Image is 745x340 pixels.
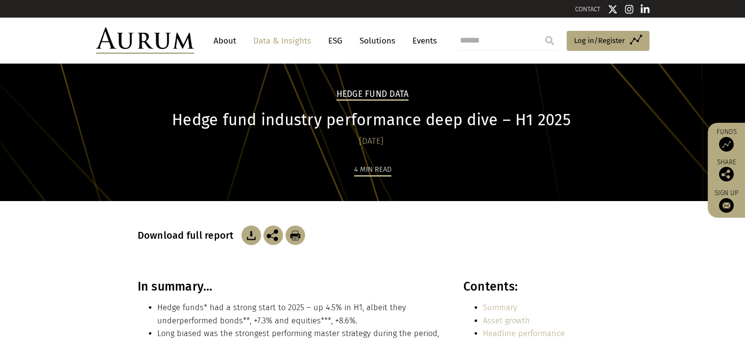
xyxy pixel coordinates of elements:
a: Summary [483,303,517,312]
a: About [209,32,241,50]
img: Access Funds [719,137,734,152]
li: Hedge funds* had a strong start to 2025 – up 4.5% in H1, albeit they underperformed bonds**, +7.3... [157,301,442,327]
img: Download Article [241,226,261,245]
img: Aurum [96,27,194,54]
img: Download Article [286,226,305,245]
a: Sign up [713,189,740,213]
a: ESG [323,32,347,50]
h3: Contents: [463,279,605,294]
img: Share this post [264,226,283,245]
a: Solutions [355,32,400,50]
a: Headline performance [483,329,565,338]
img: Instagram icon [625,4,634,14]
input: Submit [540,31,559,50]
h3: Download full report [138,229,239,241]
img: Twitter icon [608,4,618,14]
div: [DATE] [138,135,605,148]
img: Share this post [719,167,734,181]
a: Data & Insights [248,32,316,50]
h1: Hedge fund industry performance deep dive – H1 2025 [138,111,605,130]
a: Funds [713,128,740,152]
a: Asset growth [483,316,530,325]
span: Log in/Register [574,35,625,46]
img: Linkedin icon [641,4,649,14]
a: CONTACT [575,5,601,13]
a: Events [408,32,437,50]
div: Share [713,159,740,181]
a: Log in/Register [567,31,649,51]
div: 4 min read [354,163,391,177]
img: Sign up to our newsletter [719,198,734,213]
h3: In summary… [138,279,442,294]
h2: Hedge Fund Data [336,89,409,101]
